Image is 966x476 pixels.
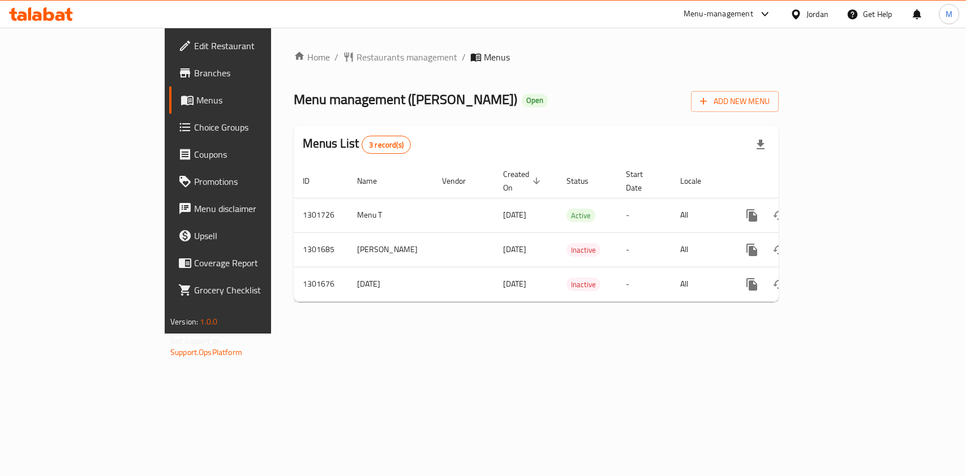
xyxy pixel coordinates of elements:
[294,50,779,64] nav: breadcrumb
[566,278,600,291] span: Inactive
[691,91,779,112] button: Add New Menu
[442,174,480,188] span: Vendor
[194,39,317,53] span: Edit Restaurant
[680,174,716,188] span: Locale
[357,174,392,188] span: Name
[194,229,317,243] span: Upsell
[566,243,600,257] div: Inactive
[194,148,317,161] span: Coupons
[766,236,793,263] button: Change Status
[170,334,222,348] span: Get support on:
[617,198,671,232] td: -
[169,195,326,222] a: Menu disclaimer
[617,232,671,267] td: -
[196,93,317,107] span: Menus
[348,198,433,232] td: Menu T
[626,167,658,194] span: Start Date
[169,222,326,249] a: Upsell
[566,244,600,257] span: Inactive
[194,202,317,215] span: Menu disclaimer
[194,120,317,134] span: Choice Groups
[747,131,774,158] div: Export file
[169,86,326,114] a: Menus
[294,86,517,112] span: Menu management ( [PERSON_NAME] )
[170,314,198,329] span: Version:
[462,50,466,64] li: /
[194,175,317,188] span: Promotions
[169,141,326,168] a: Coupons
[671,198,729,232] td: All
[729,164,856,198] th: Actions
[671,267,729,301] td: All
[362,136,411,154] div: Total records count
[700,94,770,109] span: Add New Menu
[484,50,510,64] span: Menus
[806,8,828,20] div: Jordan
[566,209,595,222] span: Active
[334,50,338,64] li: /
[194,66,317,80] span: Branches
[357,50,457,64] span: Restaurants management
[169,114,326,141] a: Choice Groups
[766,271,793,298] button: Change Status
[348,232,433,267] td: [PERSON_NAME]
[343,50,457,64] a: Restaurants management
[169,59,326,86] a: Branches
[522,96,548,105] span: Open
[617,267,671,301] td: -
[946,8,952,20] span: M
[169,168,326,195] a: Promotions
[739,202,766,229] button: more
[169,249,326,276] a: Coverage Report
[169,276,326,304] a: Grocery Checklist
[169,32,326,59] a: Edit Restaurant
[303,174,324,188] span: ID
[766,202,793,229] button: Change Status
[522,94,548,107] div: Open
[362,140,410,150] span: 3 record(s)
[503,167,544,194] span: Created On
[194,256,317,270] span: Coverage Report
[170,345,242,360] a: Support.OpsPlatform
[671,232,729,267] td: All
[684,7,753,21] div: Menu-management
[200,314,217,329] span: 1.0.0
[503,242,526,257] span: [DATE]
[303,135,411,154] h2: Menus List
[348,267,433,301] td: [DATE]
[194,283,317,297] span: Grocery Checklist
[739,271,766,298] button: more
[503,207,526,222] span: [DATE]
[739,236,766,263] button: more
[566,174,603,188] span: Status
[294,164,856,302] table: enhanced table
[503,276,526,291] span: [DATE]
